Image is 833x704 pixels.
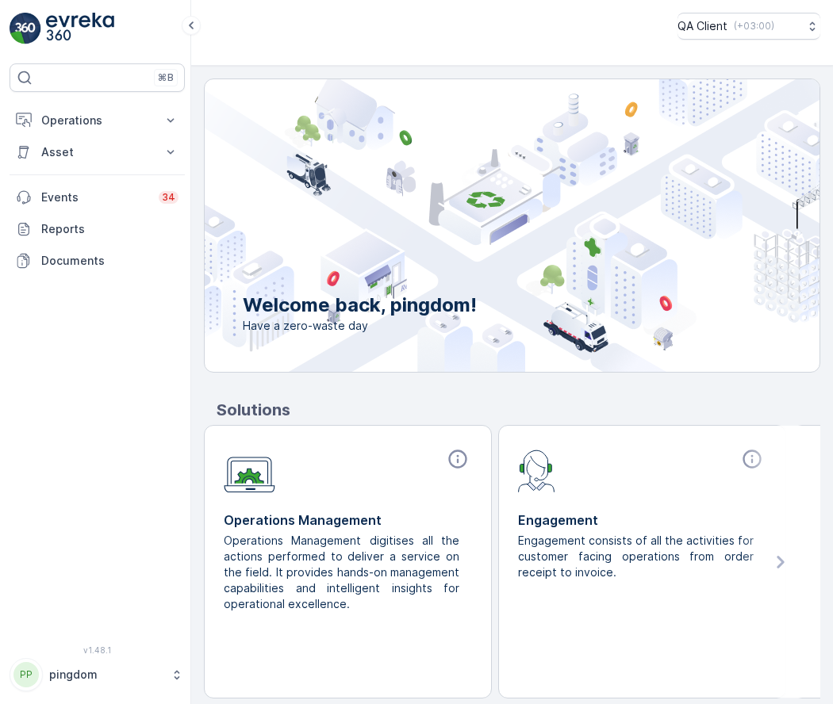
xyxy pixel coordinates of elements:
p: Solutions [217,398,820,422]
p: Engagement [518,511,766,530]
p: Operations Management digitises all the actions performed to deliver a service on the field. It p... [224,533,459,612]
p: Operations Management [224,511,472,530]
a: Documents [10,245,185,277]
p: ( +03:00 ) [734,20,774,33]
p: Asset [41,144,153,160]
span: Have a zero-waste day [243,318,477,334]
img: logo_light-DOdMpM7g.png [46,13,114,44]
img: module-icon [224,448,275,493]
img: module-icon [518,448,555,492]
span: v 1.48.1 [10,645,185,655]
p: Reports [41,221,178,237]
p: Events [41,189,149,205]
p: ⌘B [158,71,174,84]
button: PPpingdom [10,658,185,691]
div: PP [13,662,39,687]
p: Operations [41,113,153,128]
p: Engagement consists of all the activities for customer facing operations from order receipt to in... [518,533,754,580]
button: Operations [10,105,185,136]
a: Events34 [10,182,185,213]
p: Welcome back, pingdom! [243,293,477,318]
img: city illustration [133,79,820,372]
a: Reports [10,213,185,245]
p: 34 [162,191,175,204]
button: QA Client(+03:00) [678,13,820,40]
button: Asset [10,136,185,168]
p: Documents [41,253,178,269]
img: logo [10,13,41,44]
p: pingdom [49,667,163,683]
p: QA Client [678,18,727,34]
